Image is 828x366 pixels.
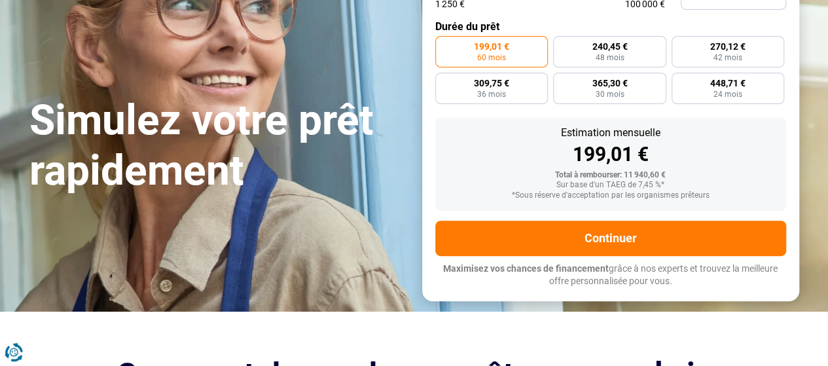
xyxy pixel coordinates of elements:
[435,263,786,288] p: grâce à nos experts et trouvez la meilleure offre personnalisée pour vous.
[592,79,627,88] span: 365,30 €
[713,90,742,98] span: 24 mois
[595,90,624,98] span: 30 mois
[710,42,746,51] span: 270,12 €
[477,90,506,98] span: 36 mois
[446,128,776,138] div: Estimation mensuelle
[474,79,509,88] span: 309,75 €
[474,42,509,51] span: 199,01 €
[446,145,776,164] div: 199,01 €
[713,54,742,62] span: 42 mois
[446,181,776,190] div: Sur base d'un TAEG de 7,45 %*
[443,263,609,274] span: Maximisez vos chances de financement
[446,171,776,180] div: Total à rembourser: 11 940,60 €
[595,54,624,62] span: 48 mois
[477,54,506,62] span: 60 mois
[446,191,776,200] div: *Sous réserve d'acceptation par les organismes prêteurs
[592,42,627,51] span: 240,45 €
[710,79,746,88] span: 448,71 €
[435,221,786,256] button: Continuer
[29,96,406,196] h1: Simulez votre prêt rapidement
[435,20,786,33] label: Durée du prêt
